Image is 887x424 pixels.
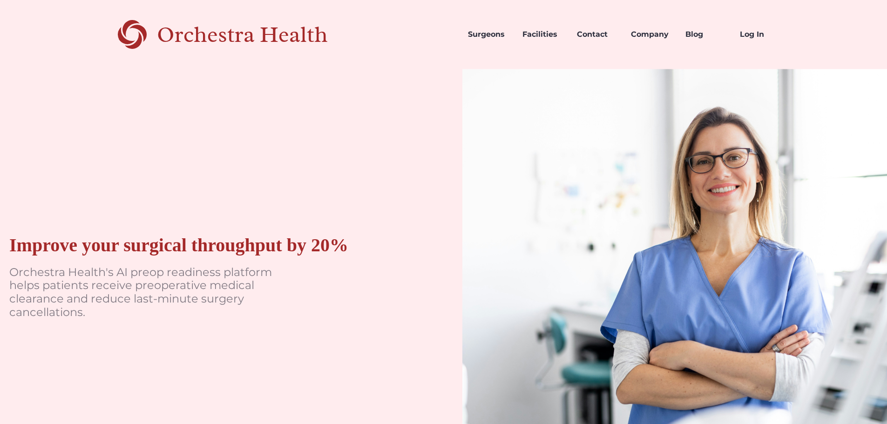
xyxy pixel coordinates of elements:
[623,19,678,50] a: Company
[9,234,348,256] div: Improve your surgical throughput by 20%
[515,19,569,50] a: Facilities
[101,19,360,50] a: home
[569,19,624,50] a: Contact
[9,266,289,319] p: Orchestra Health's AI preop readiness platform helps patients receive preoperative medical cleara...
[678,19,732,50] a: Blog
[460,19,515,50] a: Surgeons
[732,19,787,50] a: Log In
[157,25,360,44] div: Orchestra Health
